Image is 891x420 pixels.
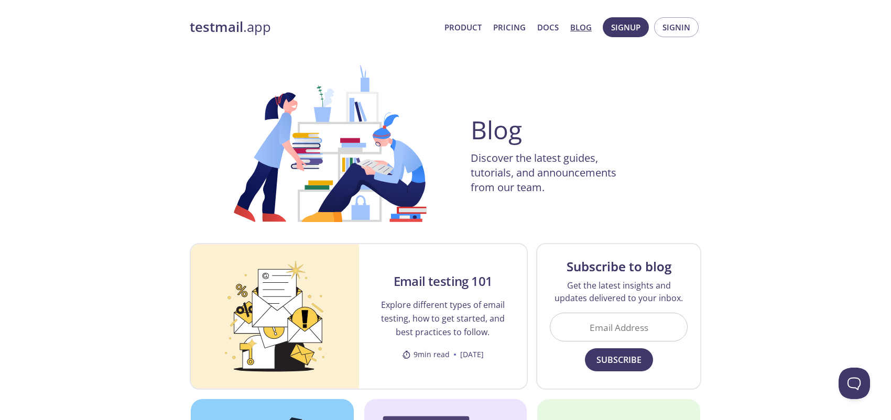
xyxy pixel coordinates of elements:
[394,273,493,290] h2: Email testing 101
[460,349,484,360] time: [DATE]
[190,18,436,36] a: testmail.app
[402,349,450,360] span: 9 min read
[611,20,640,34] span: Signup
[585,348,653,371] button: Subscribe
[654,17,699,37] button: Signin
[190,243,528,390] a: Email testing 101Email testing 101Explore different types of email testing, how to get started, a...
[537,20,559,34] a: Docs
[662,20,690,34] span: Signin
[493,20,526,34] a: Pricing
[190,18,243,36] strong: testmail
[191,244,359,389] img: Email testing 101
[444,20,482,34] a: Product
[596,352,642,367] span: Subscribe
[567,258,671,275] h3: Subscribe to blog
[550,279,688,304] p: Get the latest insights and updates delivered to your inbox.
[372,298,515,339] p: Explore different types of email testing, how to get started, and best practices to follow.
[471,151,638,195] p: Discover the latest guides, tutorials, and announcements from our team.
[471,117,522,142] h1: Blog
[570,20,592,34] a: Blog
[215,65,446,222] img: BLOG-HEADER
[603,17,649,37] button: Signup
[839,368,870,399] iframe: Help Scout Beacon - Open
